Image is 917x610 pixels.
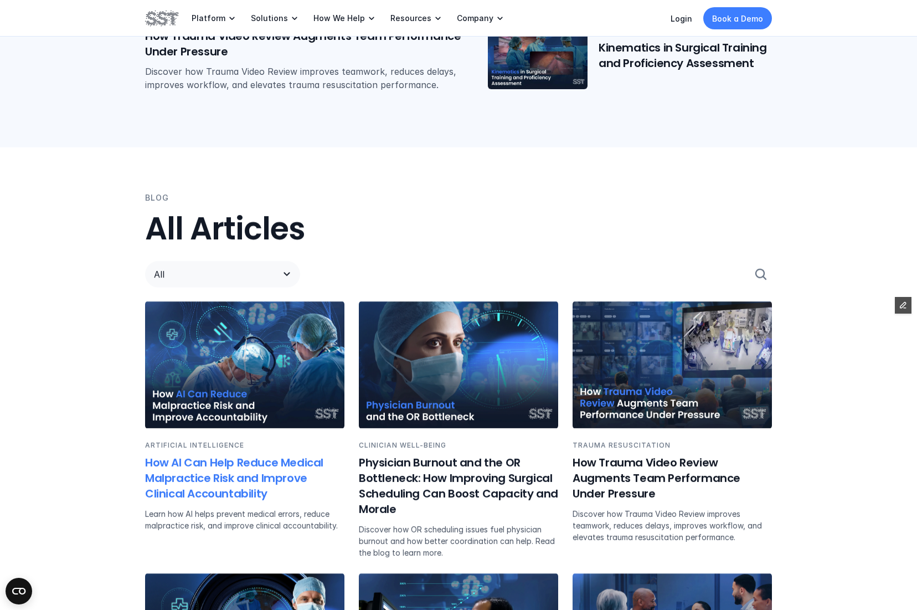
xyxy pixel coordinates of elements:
a: Login [671,14,692,23]
h6: How Trauma Video Review Augments Team Performance Under Pressure [145,29,466,60]
img: Nurse in scrub cap and mask. A clock in the background. [359,301,558,428]
a: Nurse in scrub cap and mask. A clock in the background.CLINICIAN WELL-BEINGPhysician Burnout and ... [359,301,558,558]
p: CLINICIAN WELL-BEING [359,440,558,450]
h2: All Articles [145,211,772,248]
p: How We Help [313,13,365,23]
h6: How Trauma Video Review Augments Team Performance Under Pressure [573,455,772,501]
p: All [154,268,269,281]
a: A group of trauma staff watching a video review in a classroom settingTRAUMA RESUSCITATIONHow Tra... [573,301,772,551]
p: Resources [390,13,431,23]
button: Open CMP widget [6,578,32,604]
button: Edit Framer Content [895,297,911,314]
img: Operating room staff looking at kinnematics data [488,25,588,89]
p: Solutions [251,13,288,23]
a: Book a Demo [703,7,772,29]
p: Discover how Trauma Video Review improves teamwork, reduces delays, improves workflow, and elevat... [145,65,466,92]
p: Platform [192,13,225,23]
p: Book a Demo [712,13,763,24]
p: TRAUMA RESUSCITATION [573,440,772,450]
p: Discover how Trauma Video Review improves teamwork, reduces delays, improves workflow, and elevat... [573,508,772,543]
p: Company [457,13,493,23]
img: Two clinicians in an operating room, looking down at table [145,301,344,428]
img: A group of trauma staff watching a video review in a classroom setting [573,301,772,428]
p: Discover how OR scheduling issues fuel physician burnout and how better coordination can help. Re... [359,524,558,558]
h6: How AI Can Help Reduce Medical Malpractice Risk and Improve Clinical Accountability [145,455,344,501]
p: ARTIFICIAL INTELLIGENCE [145,440,344,450]
p: BLOG [145,192,169,204]
img: SST logo [145,9,178,28]
h6: Kinematics in Surgical Training and Proficiency Assessment [599,40,772,71]
a: Two clinicians in an operating room, looking down at tableARTIFICIAL INTELLIGENCEHow AI Can Help ... [145,301,344,551]
p: Learn how AI helps prevent medical errors, reduce malpractice risk, and improve clinical accounta... [145,508,344,531]
button: Search Icon [750,263,772,285]
a: Operating room staff looking at kinnematics dataTRAINING AND EDUCATIONKinematics in Surgical Trai... [488,25,772,89]
h6: Physician Burnout and the OR Bottleneck: How Improving Surgical Scheduling Can Boost Capacity and... [359,455,558,517]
